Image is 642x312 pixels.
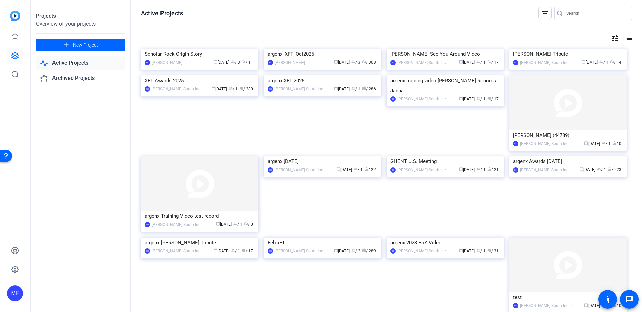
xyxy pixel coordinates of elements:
[476,60,480,64] span: group
[145,86,150,92] div: BSI
[487,167,491,171] span: radio
[267,156,378,166] div: argenx [DATE]
[390,75,500,96] div: argenx training video [PERSON_NAME] Records Janua
[459,60,475,65] span: [DATE]
[336,167,340,171] span: calendar_today
[390,248,396,254] div: BSI
[141,9,183,17] h1: Active Projects
[397,96,447,102] div: [PERSON_NAME] South Inc.
[604,295,612,303] mat-icon: accessibility
[145,222,150,227] div: BSI
[584,303,600,308] span: [DATE]
[267,248,273,254] div: BSI
[513,292,623,302] div: test
[597,167,606,172] span: / 1
[267,60,273,65] div: MF
[267,238,378,248] div: Feb xFT
[152,59,182,66] div: [PERSON_NAME]
[612,141,621,146] span: / 0
[624,34,632,42] mat-icon: list
[390,167,396,173] div: BSI
[520,59,569,66] div: [PERSON_NAME] South Inc.
[476,167,486,172] span: / 1
[487,249,499,253] span: / 31
[351,86,355,90] span: group
[579,167,583,171] span: calendar_today
[152,248,201,254] div: [PERSON_NAME] South Inc.
[7,285,23,301] div: MF
[354,167,363,172] span: / 1
[73,42,98,49] span: New Project
[476,97,486,101] span: / 1
[602,141,606,145] span: group
[397,167,447,173] div: [PERSON_NAME] South Inc.
[275,167,324,173] div: [PERSON_NAME] South Inc.
[216,222,232,227] span: [DATE]
[239,86,243,90] span: radio
[610,60,614,64] span: radio
[145,75,255,86] div: XFT Awards 2025
[36,56,125,70] a: Active Projects
[267,86,273,92] div: BSI
[211,86,215,90] span: calendar_today
[390,156,500,166] div: GHENT U.S. Meeting
[584,141,600,146] span: [DATE]
[351,87,360,91] span: / 1
[520,140,569,147] div: [PERSON_NAME] South Inc.
[459,96,463,100] span: calendar_today
[362,248,366,252] span: radio
[214,60,218,64] span: calendar_today
[476,167,480,171] span: group
[362,86,366,90] span: radio
[334,249,350,253] span: [DATE]
[566,9,627,17] input: Search
[334,248,338,252] span: calendar_today
[397,59,447,66] div: [PERSON_NAME] South Inc.
[334,87,350,91] span: [DATE]
[610,60,621,65] span: / 14
[599,60,608,65] span: / 1
[459,249,475,253] span: [DATE]
[233,222,242,227] span: / 1
[513,60,518,65] div: BSI
[582,60,586,64] span: calendar_today
[625,295,633,303] mat-icon: message
[36,12,125,20] div: Projects
[487,167,499,172] span: / 21
[231,60,240,65] span: / 3
[152,221,201,228] div: [PERSON_NAME] South Inc.
[513,156,623,166] div: argenx Awards [DATE]
[476,60,486,65] span: / 1
[608,167,621,172] span: / 223
[214,248,218,252] span: calendar_today
[364,167,376,172] span: / 22
[351,248,355,252] span: group
[459,97,475,101] span: [DATE]
[242,248,246,252] span: radio
[229,86,233,90] span: group
[390,49,500,59] div: [PERSON_NAME] See You Around Video
[602,141,611,146] span: / 1
[520,302,573,309] div: [PERSON_NAME] South Inc. 2
[608,167,612,171] span: radio
[487,60,491,64] span: radio
[362,249,376,253] span: / 289
[244,222,253,227] span: / 0
[334,60,338,64] span: calendar_today
[362,60,376,65] span: / 303
[152,86,201,92] div: [PERSON_NAME] South Inc.
[459,167,475,172] span: [DATE]
[231,60,235,64] span: group
[216,222,220,226] span: calendar_today
[541,9,549,17] mat-icon: filter_list
[351,60,360,65] span: / 3
[599,60,603,64] span: group
[597,167,601,171] span: group
[390,60,396,65] div: BSI
[351,60,355,64] span: group
[459,167,463,171] span: calendar_today
[145,60,150,65] div: BC
[513,167,518,173] div: BSI
[487,60,499,65] span: / 17
[267,49,378,59] div: argenx_XFT_Oct2025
